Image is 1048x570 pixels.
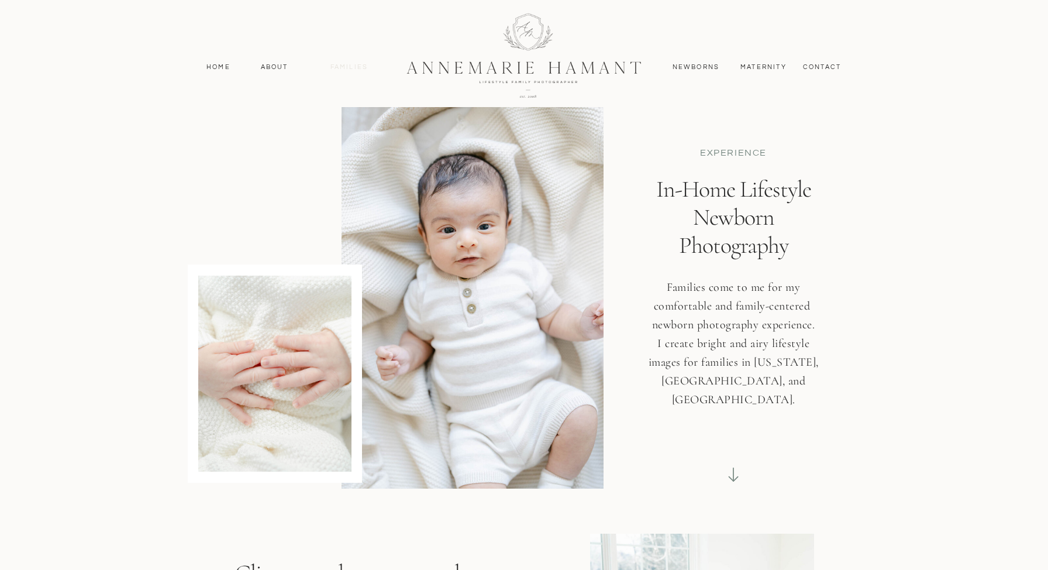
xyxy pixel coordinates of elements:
[201,62,236,73] a: Home
[797,62,847,73] a: contact
[636,175,830,269] h1: In-Home Lifestyle Newborn Photography
[740,62,785,73] a: MAternity
[647,278,819,421] h3: Families come to me for my comfortable and family-centered newborn photography experience. I crea...
[661,146,805,159] p: EXPERIENCE
[257,62,291,73] a: About
[668,62,724,73] a: Newborns
[323,62,375,73] a: Families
